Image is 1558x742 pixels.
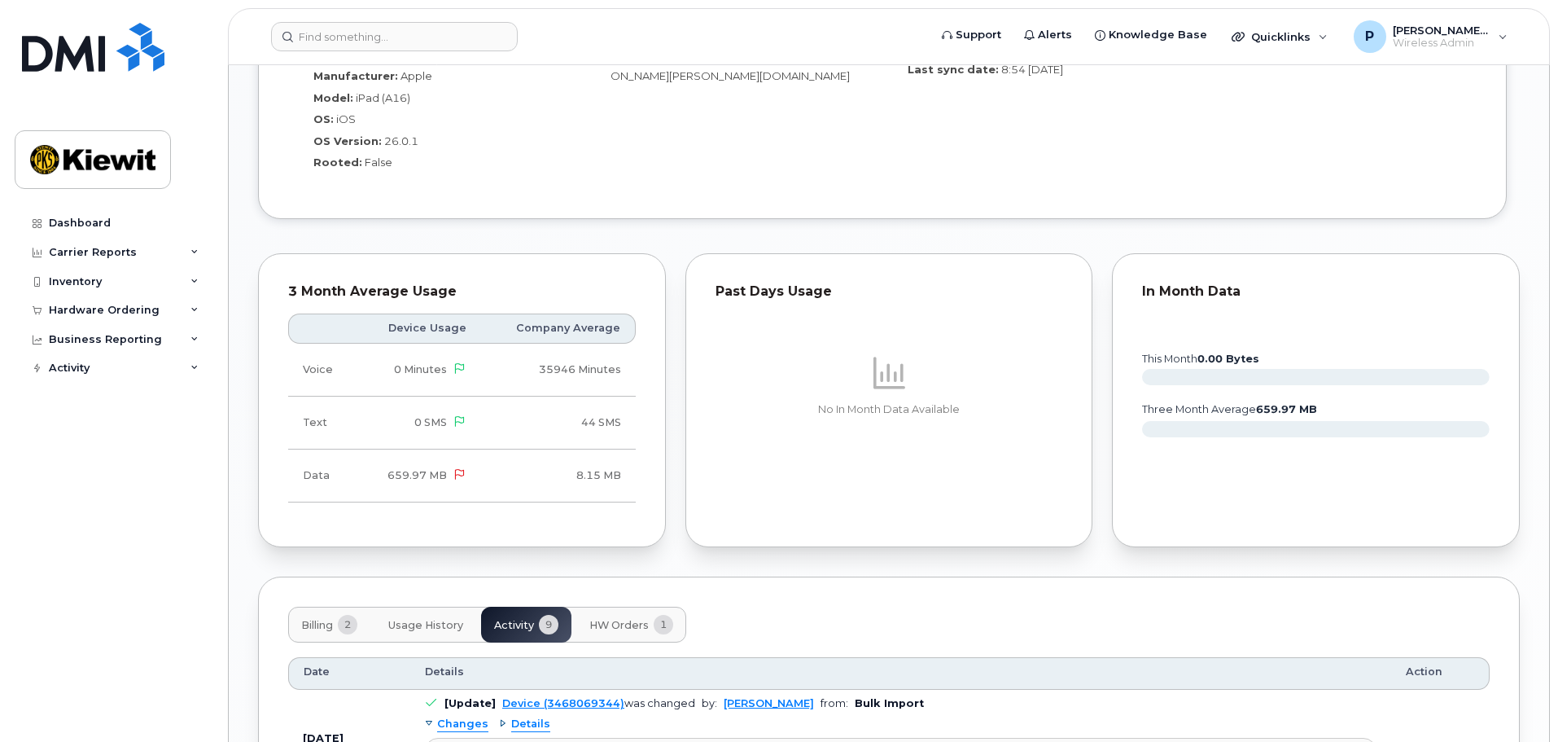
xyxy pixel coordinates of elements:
span: False [365,156,392,169]
b: [Update] [444,697,496,709]
td: 8.15 MB [481,450,636,503]
a: Knowledge Base [1083,19,1219,51]
th: Device Usage [357,314,481,343]
div: was changed [502,697,695,709]
a: Support [930,19,1013,51]
span: Apple [400,69,432,82]
span: Date [304,665,330,679]
span: Usage History [388,619,463,632]
a: Alerts [1013,19,1083,51]
input: Find something... [271,22,518,51]
div: 3 Month Average Usage [288,283,636,300]
span: HW Orders [589,619,649,632]
div: In Month Data [1142,283,1490,300]
span: Support [956,27,1001,43]
span: 659.97 MB [387,469,447,481]
a: Device (3468069344) [502,697,624,709]
label: Manufacturer: [313,68,398,84]
td: Voice [288,344,357,397]
tspan: 659.97 MB [1256,403,1317,415]
th: Action [1391,657,1490,690]
span: by: [702,697,717,709]
label: OS Version: [313,134,382,149]
label: OS: [313,112,334,127]
a: [PERSON_NAME] [724,697,814,709]
label: Rooted: [313,155,362,170]
div: Preston.Payne [1342,20,1519,53]
span: 2 [338,615,357,634]
span: Details [425,665,464,679]
td: 44 SMS [481,397,636,450]
div: Past Days Usage [716,283,1063,300]
p: No In Month Data Available [716,402,1063,417]
span: P [1365,27,1374,46]
text: this month [1141,353,1259,365]
span: Wireless Admin [1393,37,1490,50]
td: 35946 Minutes [481,344,636,397]
span: Quicklinks [1251,30,1311,43]
span: 1 [654,615,673,634]
span: iOS [336,112,356,125]
span: 26.0.1 [384,134,418,147]
iframe: Messenger Launcher [1487,671,1546,730]
td: Data [288,450,357,503]
span: iPad (A16) [356,91,410,104]
span: Alerts [1038,27,1072,43]
th: Company Average [481,314,636,343]
span: from: [821,697,848,709]
span: Knowledge Base [1109,27,1207,43]
span: Details [511,717,550,732]
label: Last sync date: [908,62,999,77]
span: [PERSON_NAME].[PERSON_NAME] [1393,24,1490,37]
span: Billing [301,619,333,632]
div: Quicklinks [1220,20,1339,53]
label: Model: [313,90,353,106]
span: 8:54 [DATE] [1001,63,1063,76]
span: 0 SMS [414,416,447,428]
text: three month average [1141,403,1317,415]
tspan: 0.00 Bytes [1197,353,1259,365]
td: Text [288,397,357,450]
span: Changes [437,717,488,732]
span: 0 Minutes [394,363,447,375]
b: Bulk Import [855,697,924,709]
